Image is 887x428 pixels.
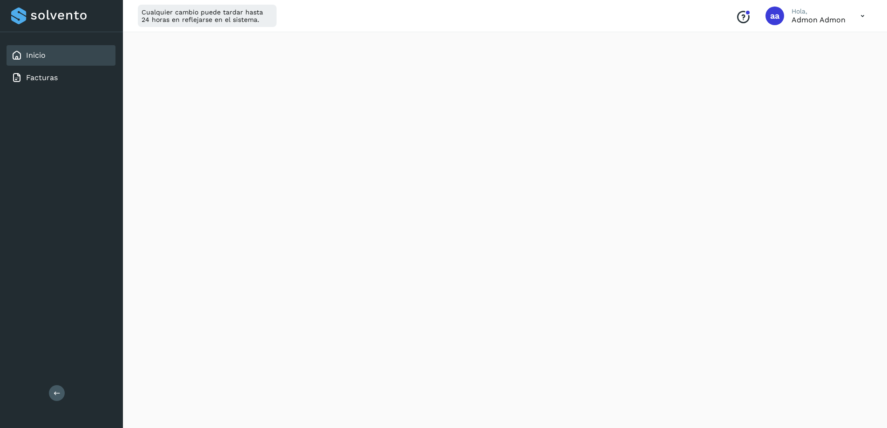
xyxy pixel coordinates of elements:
[7,45,115,66] div: Inicio
[26,51,46,60] a: Inicio
[792,15,846,24] p: admon admon
[138,5,277,27] div: Cualquier cambio puede tardar hasta 24 horas en reflejarse en el sistema.
[7,68,115,88] div: Facturas
[792,7,846,15] p: Hola,
[26,73,58,82] a: Facturas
